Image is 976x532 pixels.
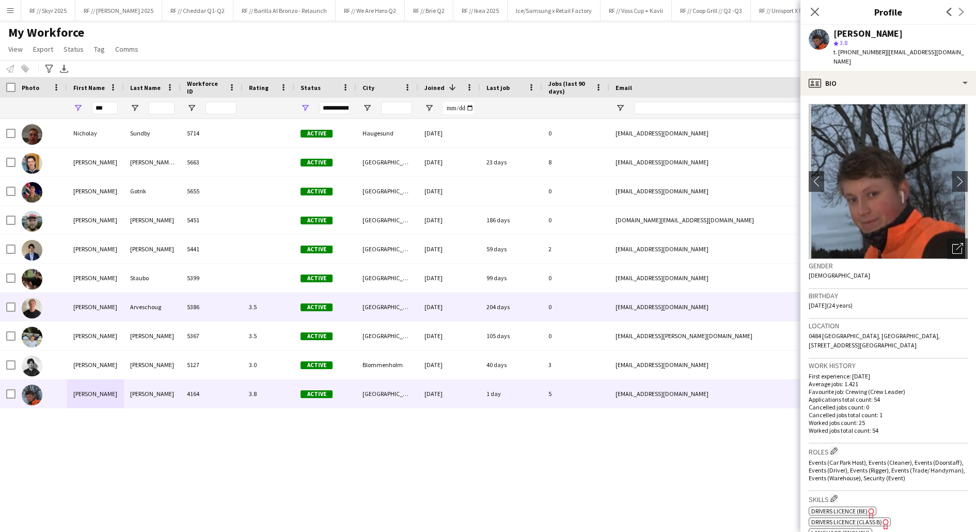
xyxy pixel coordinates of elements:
div: [EMAIL_ADDRESS][DOMAIN_NAME] [609,177,816,205]
span: Workforce ID [187,80,224,95]
div: Arveschoug [124,293,181,321]
img: Nicolai Kongsli Staubo [22,269,42,290]
div: 8 [542,148,609,176]
div: [EMAIL_ADDRESS][PERSON_NAME][DOMAIN_NAME] [609,322,816,350]
div: 3.0 [243,351,294,379]
app-action-btn: Advanced filters [43,63,55,75]
span: Status [301,84,321,92]
div: [GEOGRAPHIC_DATA] [356,206,418,234]
h3: Profile [800,5,976,19]
span: Status [64,44,84,54]
h3: Roles [809,446,968,457]
button: RF // We Are Hero Q2 [336,1,405,21]
div: Staubo [124,264,181,292]
div: Open photos pop-in [947,238,968,259]
div: 3 [542,351,609,379]
button: Open Filter Menu [301,103,310,113]
input: Last Name Filter Input [149,102,175,114]
span: View [8,44,23,54]
button: RF // Brie Q2 [405,1,453,21]
span: Active [301,217,333,224]
h3: Location [809,321,968,330]
span: Active [301,390,333,398]
h3: Gender [809,261,968,270]
button: RF // Unisport X Nike Ready 2 Play [751,1,854,21]
div: [PERSON_NAME] [67,177,124,205]
div: 0 [542,119,609,147]
span: Tag [94,44,105,54]
input: Workforce ID Filter Input [206,102,237,114]
div: [DATE] [418,351,480,379]
div: 0 [542,293,609,321]
div: 2 [542,235,609,263]
span: [DEMOGRAPHIC_DATA] [809,271,870,279]
button: Open Filter Menu [187,103,196,113]
div: [GEOGRAPHIC_DATA] [356,148,418,176]
span: Active [301,275,333,282]
span: Events (Car Park Host), Events (Cleaner), Events (Doorstaff), Events (Driver), Events (Rigger), E... [809,459,965,482]
span: Joined [424,84,445,92]
input: Email Filter Input [634,102,810,114]
div: 5 [542,379,609,408]
div: 5367 [181,322,243,350]
span: Drivers Licence (Class B) [811,518,882,526]
div: [DATE] [418,148,480,176]
span: Active [301,130,333,138]
div: [GEOGRAPHIC_DATA] [356,322,418,350]
input: Joined Filter Input [443,102,474,114]
div: [PERSON_NAME] [124,235,181,263]
span: Active [301,246,333,253]
div: 5441 [181,235,243,263]
img: Nicolai Rolland [22,327,42,347]
div: 0 [542,177,609,205]
img: Ola Halvorsen [22,385,42,405]
div: [GEOGRAPHIC_DATA] [356,293,418,321]
h3: Birthday [809,291,968,300]
div: [PERSON_NAME] [67,322,124,350]
div: 3.5 [243,322,294,350]
span: Photo [22,84,39,92]
button: Open Filter Menu [130,103,139,113]
a: Export [29,42,57,56]
span: Last Name [130,84,161,92]
span: Active [301,159,333,166]
span: Active [301,303,333,311]
app-action-btn: Export XLSX [58,63,70,75]
a: Status [59,42,88,56]
div: Sundby [124,119,181,147]
div: 4164 [181,379,243,408]
div: [PERSON_NAME] [67,351,124,379]
span: Comms [115,44,138,54]
p: Cancelled jobs total count: 1 [809,411,968,419]
img: Nicolai Arveschoug [22,298,42,318]
button: RF // [PERSON_NAME] 2025 [75,1,162,21]
img: Nikolai Hult Simenstad [22,153,42,174]
input: City Filter Input [381,102,412,114]
span: City [363,84,374,92]
div: 0 [542,206,609,234]
input: First Name Filter Input [92,102,118,114]
div: Nicholay [67,119,124,147]
div: 5714 [181,119,243,147]
div: [GEOGRAPHIC_DATA] [356,235,418,263]
div: [DATE] [418,119,480,147]
p: Cancelled jobs count: 0 [809,403,968,411]
div: [PERSON_NAME] [67,264,124,292]
span: [DATE] (24 years) [809,301,853,309]
button: RF // Barilla Al Bronzo - Relaunch [233,1,336,21]
div: 59 days [480,235,542,263]
div: [DATE] [418,235,480,263]
span: Rating [249,84,269,92]
div: 0 [542,264,609,292]
div: [DATE] [418,379,480,408]
button: RF // Coop Grill // Q2 -Q3 [672,1,751,21]
div: [PERSON_NAME] [67,206,124,234]
div: [DATE] [418,322,480,350]
span: 0484 [GEOGRAPHIC_DATA], [GEOGRAPHIC_DATA], [STREET_ADDRESS][GEOGRAPHIC_DATA] [809,332,940,349]
div: [EMAIL_ADDRESS][DOMAIN_NAME] [609,351,816,379]
span: Email [616,84,632,92]
div: [PERSON_NAME] [67,148,124,176]
a: Comms [111,42,143,56]
img: Nicholay Sundby [22,124,42,145]
div: [PERSON_NAME] [833,29,903,38]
